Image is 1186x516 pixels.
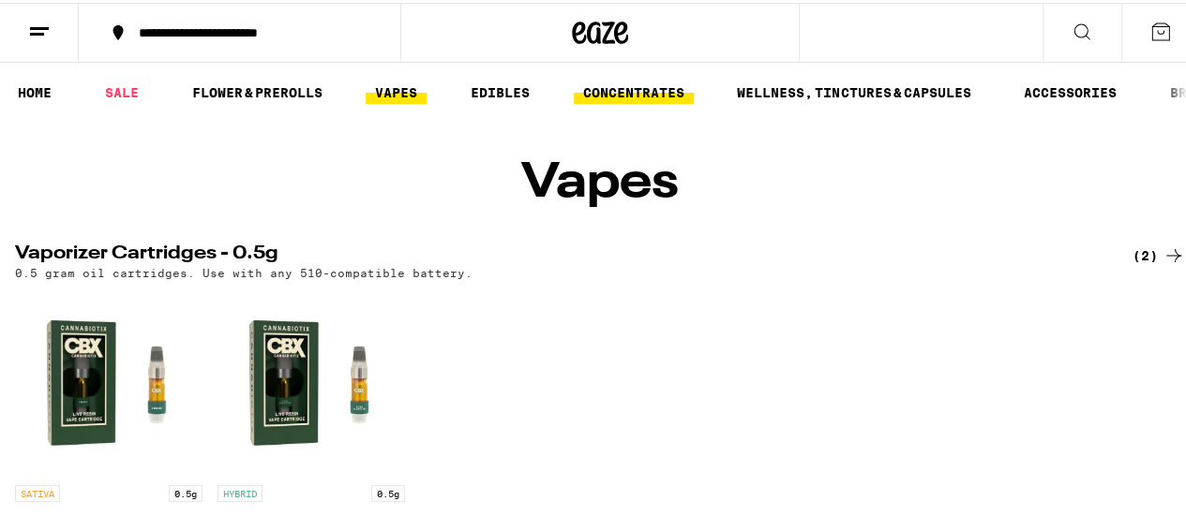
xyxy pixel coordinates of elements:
img: Cannabiotix - Kush Mountain Live Resin - 0.5g [218,286,405,473]
p: 0.5g [371,482,405,499]
h1: Vapes [521,156,679,205]
p: 0.5 gram oil cartridges. Use with any 510-compatible battery. [15,264,473,276]
h2: Vaporizer Cartridges - 0.5g [15,242,1093,264]
a: FLOWER & PREROLLS [183,79,332,101]
p: 0.5g [169,482,203,499]
a: CONCENTRATES [574,79,694,101]
a: (2) [1133,242,1185,264]
a: WELLNESS, TINCTURES & CAPSULES [728,79,980,101]
a: ACCESSORIES [1014,79,1126,101]
a: VAPES [366,79,427,101]
a: SALE [96,79,148,101]
p: HYBRID [218,482,263,499]
img: Cannabiotix - L'Orange Live Resin - 0.5g [15,286,203,473]
a: HOME [8,79,61,101]
a: EDIBLES [461,79,539,101]
p: SATIVA [15,482,60,499]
